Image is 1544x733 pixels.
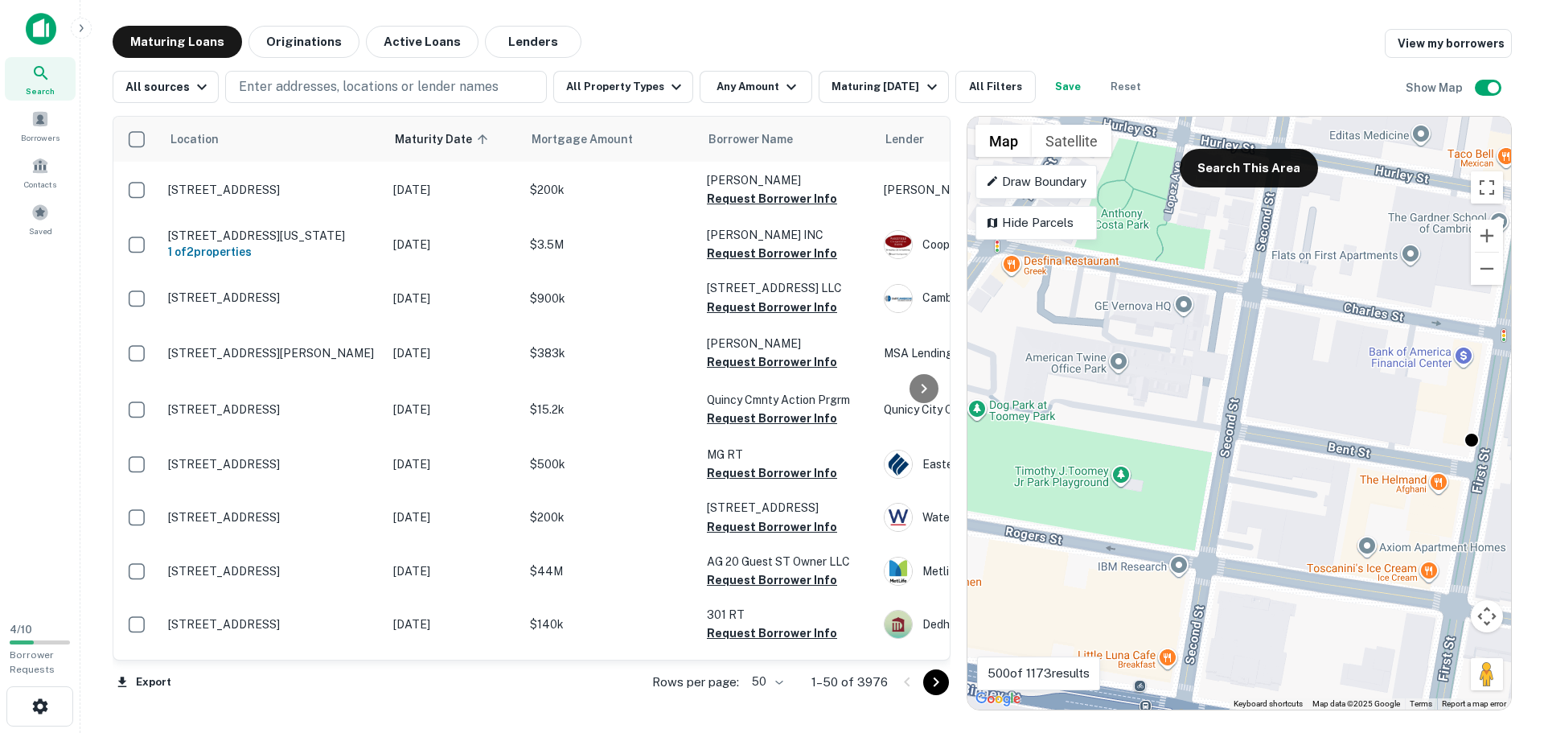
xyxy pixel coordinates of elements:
[885,285,912,312] img: picture
[884,181,1125,199] p: [PERSON_NAME]
[884,284,1125,313] div: Cambridge Svgs BK
[832,77,941,97] div: Maturing [DATE]
[393,616,514,633] p: [DATE]
[125,77,211,97] div: All sources
[707,189,837,208] button: Request Borrower Info
[707,171,868,189] p: [PERSON_NAME]
[168,617,377,632] p: [STREET_ADDRESS]
[530,509,691,526] p: $200k
[1410,699,1432,708] a: Terms (opens in new tab)
[885,451,912,478] img: picture
[707,244,837,263] button: Request Borrower Info
[1442,699,1506,708] a: Report a map error
[530,562,691,580] p: $44M
[885,558,912,585] img: picture
[393,181,514,199] p: [DATE]
[986,213,1086,233] p: Hide Parcels
[884,610,1125,639] div: Dedham Institution FOR Savings
[168,346,377,360] p: [STREET_ADDRESS][PERSON_NAME]
[1471,253,1503,285] button: Zoom out
[700,71,812,103] button: Any Amount
[24,178,56,191] span: Contacts
[707,335,868,352] p: [PERSON_NAME]
[1471,220,1503,252] button: Zoom in
[885,231,912,258] img: picture
[1464,604,1544,682] iframe: Chat Widget
[885,130,924,149] span: Lender
[168,457,377,472] p: [STREET_ADDRESS]
[168,402,377,417] p: [STREET_ADDRESS]
[26,13,56,45] img: capitalize-icon.png
[1042,71,1094,103] button: Save your search to get updates of matches that match your search criteria.
[532,130,654,149] span: Mortgage Amount
[530,344,691,362] p: $383k
[366,26,478,58] button: Active Loans
[1406,79,1465,97] h6: Show Map
[884,450,1125,479] div: Eastern Bank
[170,130,219,149] span: Location
[553,71,693,103] button: All Property Types
[10,624,32,636] span: 4 / 10
[168,243,377,261] h6: 1 of 2 properties
[699,117,876,162] th: Borrower Name
[707,499,868,517] p: [STREET_ADDRESS]
[652,673,739,692] p: Rows per page:
[21,131,60,144] span: Borrowers
[707,606,868,624] p: 301 RT
[707,570,837,590] button: Request Borrower Info
[986,172,1086,191] p: Draw Boundary
[5,150,76,194] a: Contacts
[745,670,786,694] div: 50
[885,504,912,531] img: picture
[975,125,1032,157] button: Show street map
[707,624,837,643] button: Request Borrower Info
[707,463,837,483] button: Request Borrower Info
[971,689,1025,710] a: Open this area in Google Maps (opens a new window)
[707,279,868,297] p: [STREET_ADDRESS] LLC
[395,130,493,149] span: Maturity Date
[522,117,699,162] th: Mortgage Amount
[393,236,514,253] p: [DATE]
[160,117,385,162] th: Location
[1032,125,1111,157] button: Show satellite imagery
[113,71,219,103] button: All sources
[884,503,1125,532] div: Watertown Savings Bank
[530,290,691,307] p: $900k
[168,229,377,243] p: [STREET_ADDRESS][US_STATE]
[967,117,1511,710] div: 0 0
[393,401,514,418] p: [DATE]
[113,26,242,58] button: Maturing Loans
[239,77,499,97] p: Enter addresses, locations or lender names
[1100,71,1152,103] button: Reset
[885,611,912,638] img: picture
[955,71,1036,103] button: All Filters
[707,226,868,244] p: [PERSON_NAME] INC
[1385,29,1512,58] a: View my borrowers
[707,352,837,372] button: Request Borrower Info
[819,71,948,103] button: Maturing [DATE]
[393,562,514,580] p: [DATE]
[707,517,837,537] button: Request Borrower Info
[1471,171,1503,204] button: Toggle fullscreen view
[485,26,581,58] button: Lenders
[884,344,1125,362] p: MSA Lending LLC
[971,689,1025,710] img: Google
[530,401,691,418] p: $15.2k
[707,446,868,463] p: MG RT
[1234,698,1303,710] button: Keyboard shortcuts
[1471,600,1503,632] button: Map camera controls
[5,57,76,101] a: Search
[26,84,55,97] span: Search
[5,104,76,147] div: Borrowers
[168,290,377,305] p: [STREET_ADDRESS]
[168,510,377,525] p: [STREET_ADDRESS]
[5,197,76,241] a: Saved
[113,670,175,694] button: Export
[707,298,837,317] button: Request Borrower Info
[530,236,691,253] p: $3.5M
[923,669,949,695] button: Go to next page
[393,344,514,362] p: [DATE]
